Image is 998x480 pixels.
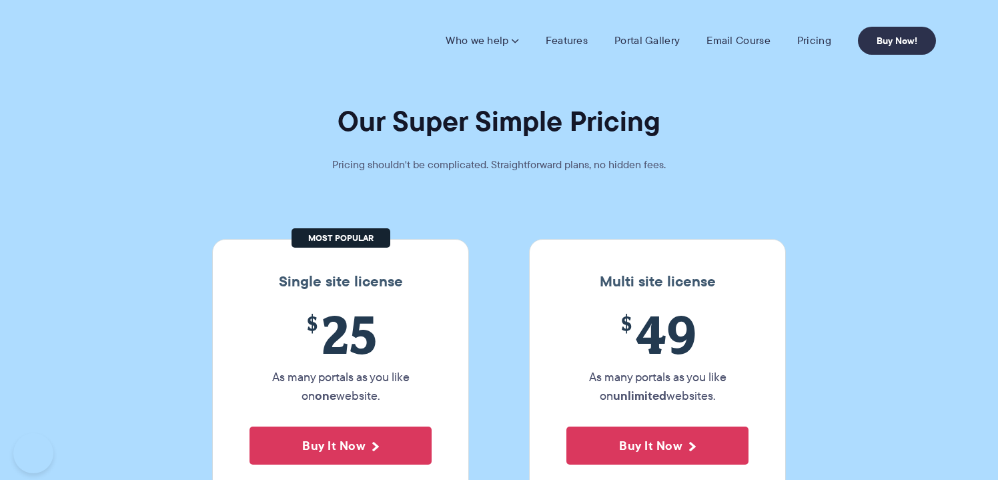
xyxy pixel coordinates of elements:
p: As many portals as you like on website. [249,368,432,405]
button: Buy It Now [566,427,748,465]
strong: one [315,387,336,405]
button: Buy It Now [249,427,432,465]
a: Pricing [797,34,831,47]
h3: Multi site license [543,273,772,290]
p: Pricing shouldn't be complicated. Straightforward plans, no hidden fees. [299,156,699,174]
strong: unlimited [613,387,666,405]
h3: Single site license [226,273,455,290]
span: 25 [249,304,432,365]
a: Buy Now! [858,27,936,55]
p: As many portals as you like on websites. [566,368,748,405]
span: 49 [566,304,748,365]
a: Who we help [446,34,518,47]
a: Portal Gallery [614,34,680,47]
a: Email Course [706,34,771,47]
a: Features [546,34,588,47]
iframe: Toggle Customer Support [13,433,53,473]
